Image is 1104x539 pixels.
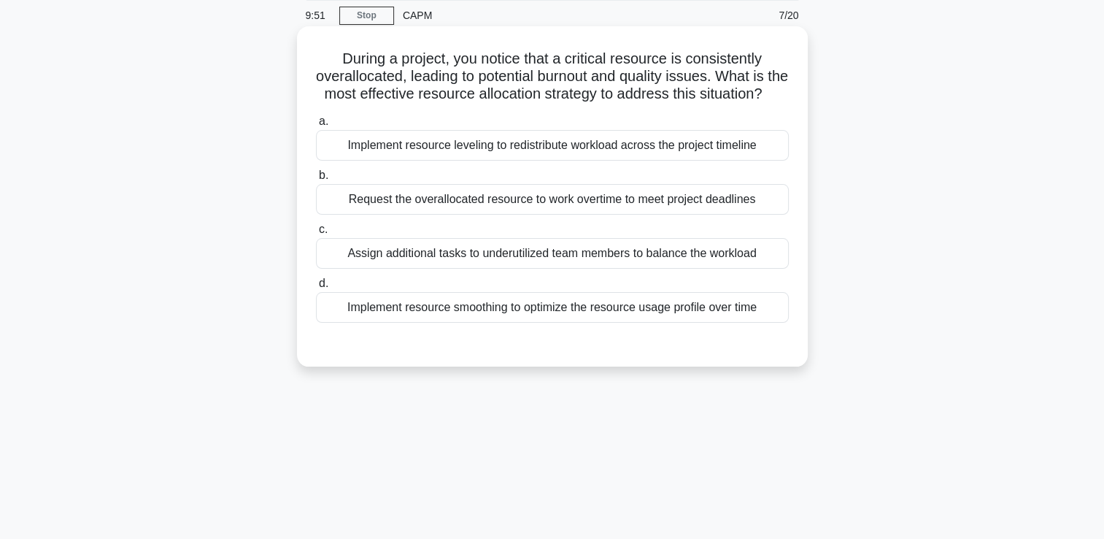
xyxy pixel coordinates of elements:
[297,1,339,30] div: 9:51
[316,238,789,269] div: Assign additional tasks to underutilized team members to balance the workload
[319,277,328,289] span: d.
[319,169,328,181] span: b.
[316,292,789,323] div: Implement resource smoothing to optimize the resource usage profile over time
[314,50,790,104] h5: During a project, you notice that a critical resource is consistently overallocated, leading to p...
[316,184,789,215] div: Request the overallocated resource to work overtime to meet project deadlines
[319,223,328,235] span: c.
[394,1,595,30] div: CAPM
[339,7,394,25] a: Stop
[316,130,789,161] div: Implement resource leveling to redistribute workload across the project timeline
[319,115,328,127] span: a.
[722,1,808,30] div: 7/20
